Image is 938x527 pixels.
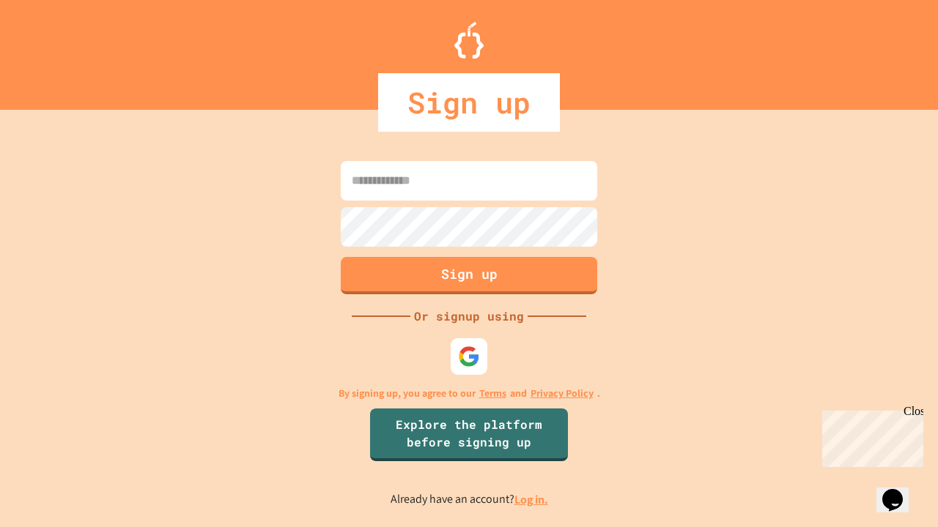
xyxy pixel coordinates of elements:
[410,307,528,325] div: Or signup using
[454,22,484,59] img: Logo.svg
[458,345,480,367] img: google-icon.svg
[531,386,594,401] a: Privacy Policy
[6,6,101,93] div: Chat with us now!Close
[341,257,597,294] button: Sign up
[391,490,548,509] p: Already have an account?
[479,386,506,401] a: Terms
[876,468,923,512] iframe: chat widget
[370,408,568,461] a: Explore the platform before signing up
[378,73,560,132] div: Sign up
[514,492,548,507] a: Log in.
[339,386,600,401] p: By signing up, you agree to our and .
[816,405,923,467] iframe: chat widget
